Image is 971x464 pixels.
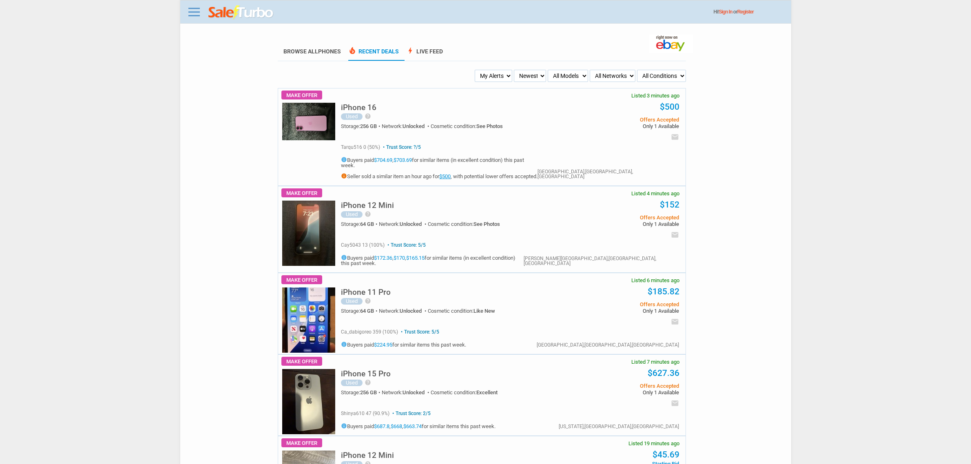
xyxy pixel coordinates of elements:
img: s-l225.jpg [282,201,335,266]
a: $704.69 [374,157,392,163]
span: 64 GB [360,308,374,314]
i: email [671,399,679,407]
span: Trust Score: 5/5 [399,329,439,335]
a: $500 [439,173,451,179]
span: Listed 7 minutes ago [631,359,679,365]
div: Cosmetic condition: [428,221,500,227]
a: Register [737,9,754,15]
a: $185.82 [648,287,679,296]
h5: iPhone 15 Pro [341,370,391,378]
h5: Seller sold a similar item an hour ago for , with potential lower offers accepted. [341,173,537,179]
span: Offers Accepted [556,383,679,389]
span: Listed 6 minutes ago [631,278,679,283]
span: Listed 19 minutes ago [628,441,679,446]
h5: iPhone 12 Mini [341,201,394,209]
a: $152 [660,200,679,210]
a: $703.69 [394,157,412,163]
h5: iPhone 16 [341,104,376,111]
span: Offers Accepted [556,215,679,220]
div: Storage: [341,221,379,227]
span: Trust Score: 2/5 [391,411,431,416]
span: or [733,9,754,15]
a: Sign In [719,9,732,15]
h5: Buyers paid , for similar items (in excellent condition) this past week. [341,157,537,168]
span: Listed 4 minutes ago [631,191,679,196]
h5: iPhone 11 Pro [341,288,391,296]
span: Only 1 Available [556,124,679,129]
a: $668 [391,423,402,429]
img: s-l225.jpg [282,103,335,140]
i: info [341,173,347,179]
h5: Buyers paid , , for similar items this past week. [341,423,495,429]
span: Excellent [476,389,498,396]
span: Unlocked [400,308,422,314]
span: See Photos [473,221,500,227]
span: Trust Score: ?/5 [381,144,421,150]
i: info [341,157,347,163]
span: Unlocked [400,221,422,227]
span: Unlocked [403,389,425,396]
div: Cosmetic condition: [431,124,503,129]
span: local_fire_department [348,46,356,55]
i: info [341,341,347,347]
a: boltLive Feed [406,48,443,61]
span: 256 GB [360,123,377,129]
span: 256 GB [360,389,377,396]
div: Used [341,298,363,305]
i: help [365,113,371,119]
i: email [671,318,679,326]
div: Used [341,211,363,218]
span: 64 GB [360,221,374,227]
div: Cosmetic condition: [428,308,495,314]
div: Cosmetic condition: [431,390,498,395]
span: Like New [473,308,495,314]
a: $627.36 [648,368,679,378]
span: Trust Score: 5/5 [386,242,426,248]
span: bolt [406,46,414,55]
a: iPhone 15 Pro [341,371,391,378]
a: iPhone 16 [341,105,376,111]
a: Browse AllPhones [283,48,341,55]
div: Network: [382,124,431,129]
span: Make Offer [281,438,322,447]
div: Network: [382,390,431,395]
div: [US_STATE],[GEOGRAPHIC_DATA],[GEOGRAPHIC_DATA] [559,424,679,429]
a: $663.74 [403,423,422,429]
i: help [365,298,371,304]
a: $170 [394,255,405,261]
h5: Buyers paid for similar items this past week. [341,341,466,347]
div: Network: [379,308,428,314]
i: email [671,231,679,239]
h5: Buyers paid , , for similar items (in excellent condition) this past week. [341,254,524,266]
span: shinya610 47 (90.9%) [341,411,389,416]
a: $45.69 [652,450,679,460]
span: Listed 3 minutes ago [631,93,679,98]
span: tarqu516 0 (50%) [341,144,380,150]
a: $500 [660,102,679,112]
span: Offers Accepted [556,117,679,122]
span: ca_dabigoreo 359 (100%) [341,329,398,335]
span: cay5043 13 (100%) [341,242,385,248]
i: help [365,211,371,217]
span: Make Offer [281,275,322,284]
div: Network: [379,221,428,227]
span: Make Offer [281,357,322,366]
span: Make Offer [281,188,322,197]
span: See Photos [476,123,503,129]
div: [GEOGRAPHIC_DATA],[GEOGRAPHIC_DATA],[GEOGRAPHIC_DATA] [537,342,679,347]
a: iPhone 12 Mini [341,203,394,209]
a: iPhone 11 Pro [341,290,391,296]
span: Make Offer [281,91,322,99]
a: $165.15 [406,255,425,261]
div: Storage: [341,390,382,395]
a: $172.36 [374,255,392,261]
i: info [341,423,347,429]
span: Only 1 Available [556,308,679,314]
span: Phones [318,48,341,55]
a: local_fire_departmentRecent Deals [348,48,399,61]
a: iPhone 12 Mini [341,453,394,459]
img: s-l225.jpg [282,287,335,353]
div: [PERSON_NAME][GEOGRAPHIC_DATA],[GEOGRAPHIC_DATA],[GEOGRAPHIC_DATA] [524,256,679,266]
a: $224.95 [374,342,392,348]
span: Hi! [714,9,719,15]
